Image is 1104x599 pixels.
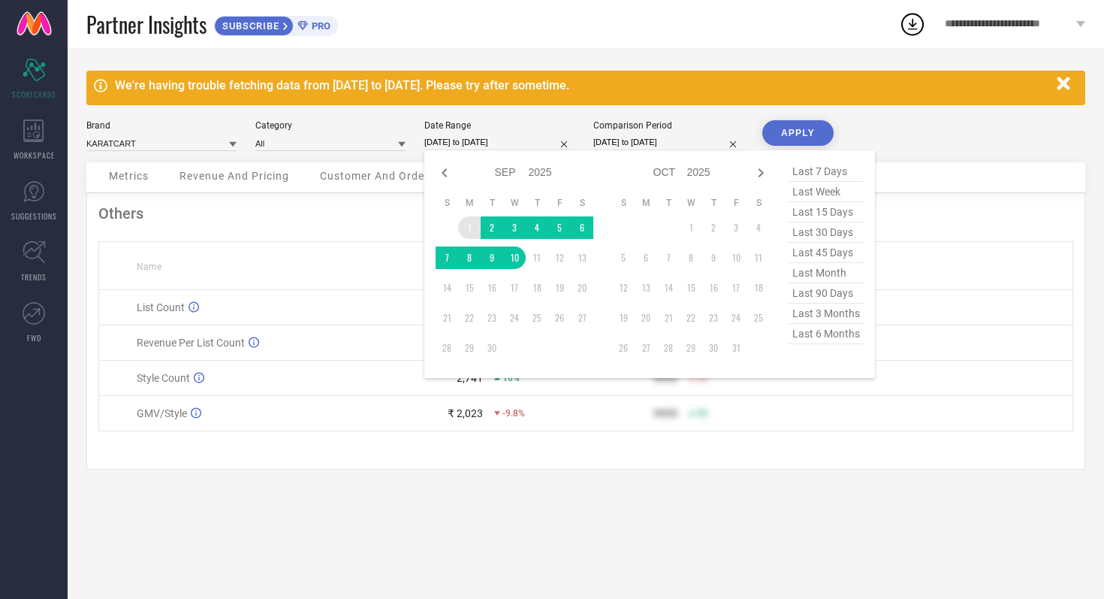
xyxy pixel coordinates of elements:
span: last 45 days [789,243,864,263]
th: Saturday [747,197,770,209]
span: 50 [697,408,707,419]
span: last week [789,182,864,202]
td: Sat Oct 11 2025 [747,247,770,269]
td: Sat Sep 20 2025 [571,277,593,299]
span: List Count [137,301,185,313]
th: Wednesday [503,197,526,209]
td: Sun Sep 07 2025 [436,247,458,269]
span: last 6 months [789,324,864,344]
th: Tuesday [657,197,680,209]
span: Metrics [109,170,149,182]
td: Wed Oct 08 2025 [680,247,702,269]
td: Thu Oct 02 2025 [702,216,725,239]
td: Wed Sep 24 2025 [503,307,526,329]
td: Sat Oct 25 2025 [747,307,770,329]
span: Revenue Per List Count [137,337,245,349]
td: Fri Sep 26 2025 [548,307,571,329]
td: Sun Sep 28 2025 [436,337,458,359]
span: GMV/Style [137,407,187,419]
div: 9999 [653,372,677,384]
span: last month [789,263,864,283]
div: Previous month [436,164,454,182]
td: Thu Oct 23 2025 [702,307,725,329]
td: Wed Sep 10 2025 [503,247,526,269]
span: FWD [27,332,41,343]
th: Monday [458,197,481,209]
td: Sun Sep 21 2025 [436,307,458,329]
input: Select date range [424,135,575,150]
td: Thu Oct 09 2025 [702,247,725,269]
td: Mon Sep 15 2025 [458,277,481,299]
span: Revenue And Pricing [179,170,289,182]
td: Thu Sep 25 2025 [526,307,548,329]
td: Sun Sep 14 2025 [436,277,458,299]
td: Mon Sep 01 2025 [458,216,481,239]
div: Next month [752,164,770,182]
td: Fri Oct 10 2025 [725,247,747,269]
th: Wednesday [680,197,702,209]
div: We're having trouble fetching data from [DATE] to [DATE]. Please try after sometime. [115,78,1049,92]
td: Fri Sep 12 2025 [548,247,571,269]
td: Wed Oct 29 2025 [680,337,702,359]
div: ₹ 2,023 [448,407,483,419]
td: Fri Sep 19 2025 [548,277,571,299]
th: Thursday [702,197,725,209]
div: 2,741 [457,372,483,384]
td: Mon Oct 27 2025 [635,337,657,359]
span: 10% [502,373,520,383]
a: SUBSCRIBEPRO [214,12,338,36]
td: Mon Oct 20 2025 [635,307,657,329]
div: Category [255,120,406,131]
div: Date Range [424,120,575,131]
td: Fri Oct 24 2025 [725,307,747,329]
input: Select comparison period [593,135,744,150]
td: Wed Oct 01 2025 [680,216,702,239]
td: Wed Sep 17 2025 [503,277,526,299]
span: -9.8% [502,408,525,419]
td: Sat Sep 06 2025 [571,216,593,239]
th: Friday [548,197,571,209]
td: Tue Oct 21 2025 [657,307,680,329]
td: Tue Sep 09 2025 [481,247,503,269]
span: Name [137,262,161,272]
td: Fri Oct 31 2025 [725,337,747,359]
span: Style Count [137,372,190,384]
span: WORKSPACE [14,150,55,161]
span: last 7 days [789,162,864,182]
td: Tue Oct 07 2025 [657,247,680,269]
td: Sun Oct 26 2025 [612,337,635,359]
td: Wed Sep 03 2025 [503,216,526,239]
span: SUGGESTIONS [11,210,57,222]
td: Mon Oct 06 2025 [635,247,657,269]
td: Mon Sep 22 2025 [458,307,481,329]
th: Sunday [436,197,458,209]
td: Thu Oct 30 2025 [702,337,725,359]
td: Thu Sep 11 2025 [526,247,548,269]
td: Sun Oct 05 2025 [612,247,635,269]
td: Sat Sep 13 2025 [571,247,593,269]
span: Customer And Orders [320,170,435,182]
div: Open download list [899,11,926,38]
td: Sun Oct 19 2025 [612,307,635,329]
td: Thu Sep 18 2025 [526,277,548,299]
span: last 90 days [789,283,864,304]
td: Mon Oct 13 2025 [635,277,657,299]
th: Saturday [571,197,593,209]
div: 9999 [653,407,677,419]
td: Mon Sep 29 2025 [458,337,481,359]
td: Tue Oct 28 2025 [657,337,680,359]
td: Thu Oct 16 2025 [702,277,725,299]
td: Tue Sep 02 2025 [481,216,503,239]
td: Sat Oct 18 2025 [747,277,770,299]
span: last 15 days [789,202,864,222]
th: Monday [635,197,657,209]
div: Comparison Period [593,120,744,131]
td: Tue Sep 30 2025 [481,337,503,359]
span: last 3 months [789,304,864,324]
td: Tue Oct 14 2025 [657,277,680,299]
td: Sat Sep 27 2025 [571,307,593,329]
td: Sat Oct 04 2025 [747,216,770,239]
th: Tuesday [481,197,503,209]
div: Brand [86,120,237,131]
th: Thursday [526,197,548,209]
